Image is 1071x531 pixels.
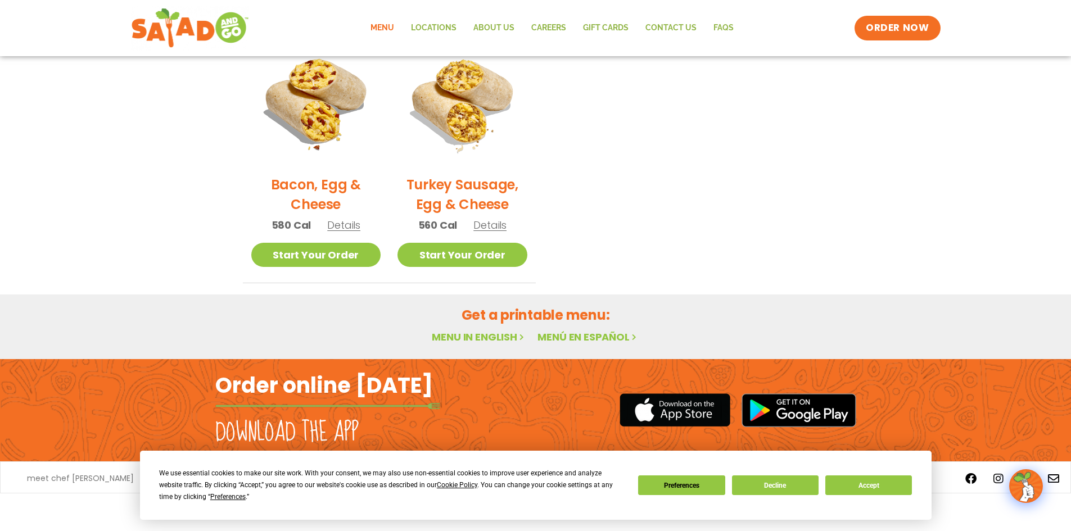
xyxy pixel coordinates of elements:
[465,15,523,41] a: About Us
[140,451,932,520] div: Cookie Consent Prompt
[437,481,477,489] span: Cookie Policy
[215,371,433,399] h2: Order online [DATE]
[575,15,637,41] a: GIFT CARDS
[243,305,829,325] h2: Get a printable menu:
[418,217,458,233] span: 560 Cal
[523,15,575,41] a: Careers
[251,243,381,267] a: Start Your Order
[537,330,639,344] a: Menú en español
[272,217,311,233] span: 580 Cal
[855,16,940,40] a: ORDER NOW
[131,6,250,51] img: new-SAG-logo-768×292
[1010,470,1042,502] img: wpChatIcon
[362,15,742,41] nav: Menu
[473,218,507,232] span: Details
[362,15,403,41] a: Menu
[638,475,725,495] button: Preferences
[742,393,856,427] img: google_play
[251,175,381,214] h2: Bacon, Egg & Cheese
[215,417,359,448] h2: Download the app
[397,37,527,166] img: Product photo for Turkey Sausage, Egg & Cheese
[825,475,912,495] button: Accept
[620,392,730,428] img: appstore
[210,493,246,501] span: Preferences
[705,15,742,41] a: FAQs
[159,468,625,503] div: We use essential cookies to make our site work. With your consent, we may also use non-essential ...
[403,15,465,41] a: Locations
[215,403,440,409] img: fork
[637,15,705,41] a: Contact Us
[397,243,527,267] a: Start Your Order
[327,218,360,232] span: Details
[397,175,527,214] h2: Turkey Sausage, Egg & Cheese
[251,37,381,166] img: Product photo for Bacon, Egg & Cheese
[27,474,134,482] a: meet chef [PERSON_NAME]
[432,330,526,344] a: Menu in English
[866,21,929,35] span: ORDER NOW
[732,475,819,495] button: Decline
